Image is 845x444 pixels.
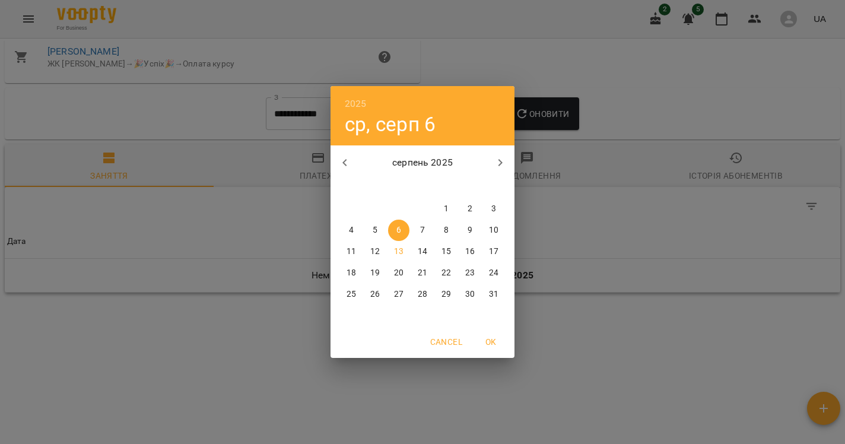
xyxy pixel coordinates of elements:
span: сб [459,180,481,192]
button: 20 [388,262,409,284]
button: 3 [483,198,504,220]
p: 31 [489,288,498,300]
button: 11 [341,241,362,262]
button: 5 [364,220,386,241]
span: пт [436,180,457,192]
button: 12 [364,241,386,262]
p: 5 [373,224,377,236]
p: 2 [468,203,472,215]
button: 15 [436,241,457,262]
button: Cancel [425,331,467,353]
span: ср [388,180,409,192]
p: 17 [489,246,498,258]
button: 9 [459,220,481,241]
p: 11 [347,246,356,258]
span: пн [341,180,362,192]
button: 1 [436,198,457,220]
button: 10 [483,220,504,241]
span: нд [483,180,504,192]
span: OK [476,335,505,349]
p: 1 [444,203,449,215]
p: 30 [465,288,475,300]
button: 25 [341,284,362,305]
button: OK [472,331,510,353]
p: 10 [489,224,498,236]
button: 28 [412,284,433,305]
button: 14 [412,241,433,262]
span: Cancel [430,335,462,349]
p: 12 [370,246,380,258]
button: 21 [412,262,433,284]
button: 2 [459,198,481,220]
p: 25 [347,288,356,300]
p: 26 [370,288,380,300]
button: 4 [341,220,362,241]
button: 29 [436,284,457,305]
p: 19 [370,267,380,279]
p: серпень 2025 [359,156,487,170]
p: 15 [441,246,451,258]
button: 13 [388,241,409,262]
p: 29 [441,288,451,300]
button: 16 [459,241,481,262]
button: 30 [459,284,481,305]
button: 7 [412,220,433,241]
p: 4 [349,224,354,236]
p: 20 [394,267,404,279]
p: 21 [418,267,427,279]
p: 9 [468,224,472,236]
span: вт [364,180,386,192]
p: 16 [465,246,475,258]
button: 2025 [345,96,367,112]
p: 3 [491,203,496,215]
p: 27 [394,288,404,300]
p: 14 [418,246,427,258]
button: 23 [459,262,481,284]
button: 17 [483,241,504,262]
button: 27 [388,284,409,305]
button: 22 [436,262,457,284]
p: 22 [441,267,451,279]
p: 24 [489,267,498,279]
span: чт [412,180,433,192]
button: 26 [364,284,386,305]
button: 6 [388,220,409,241]
button: 8 [436,220,457,241]
button: 19 [364,262,386,284]
p: 23 [465,267,475,279]
p: 13 [394,246,404,258]
button: 31 [483,284,504,305]
p: 28 [418,288,427,300]
p: 8 [444,224,449,236]
p: 6 [396,224,401,236]
button: 18 [341,262,362,284]
button: ср, серп 6 [345,112,436,137]
p: 7 [420,224,425,236]
button: 24 [483,262,504,284]
p: 18 [347,267,356,279]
